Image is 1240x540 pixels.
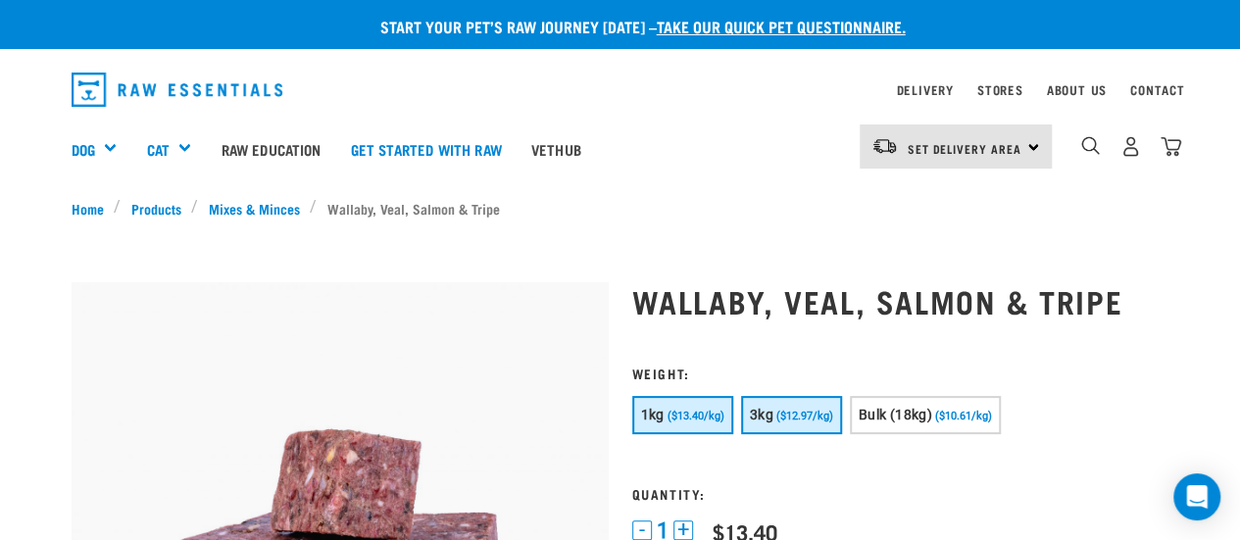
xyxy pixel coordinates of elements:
[1130,86,1185,93] a: Contact
[641,407,665,422] span: 1kg
[206,110,335,188] a: Raw Education
[871,137,898,155] img: van-moving.png
[632,486,1169,501] h3: Quantity:
[776,410,833,422] span: ($12.97/kg)
[668,410,724,422] span: ($13.40/kg)
[673,520,693,540] button: +
[859,407,932,422] span: Bulk (18kg)
[750,407,773,422] span: 3kg
[56,65,1185,115] nav: dropdown navigation
[1046,86,1106,93] a: About Us
[935,410,992,422] span: ($10.61/kg)
[198,198,310,219] a: Mixes & Minces
[850,396,1001,434] button: Bulk (18kg) ($10.61/kg)
[632,366,1169,380] h3: Weight:
[72,138,95,161] a: Dog
[908,145,1021,152] span: Set Delivery Area
[632,520,652,540] button: -
[121,198,191,219] a: Products
[1081,136,1100,155] img: home-icon-1@2x.png
[632,396,733,434] button: 1kg ($13.40/kg)
[336,110,517,188] a: Get started with Raw
[1120,136,1141,157] img: user.png
[146,138,169,161] a: Cat
[517,110,596,188] a: Vethub
[896,86,953,93] a: Delivery
[632,283,1169,319] h1: Wallaby, Veal, Salmon & Tripe
[72,73,283,107] img: Raw Essentials Logo
[741,396,842,434] button: 3kg ($12.97/kg)
[1161,136,1181,157] img: home-icon@2x.png
[657,22,906,30] a: take our quick pet questionnaire.
[72,198,115,219] a: Home
[72,198,1169,219] nav: breadcrumbs
[977,86,1023,93] a: Stores
[1173,473,1220,520] div: Open Intercom Messenger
